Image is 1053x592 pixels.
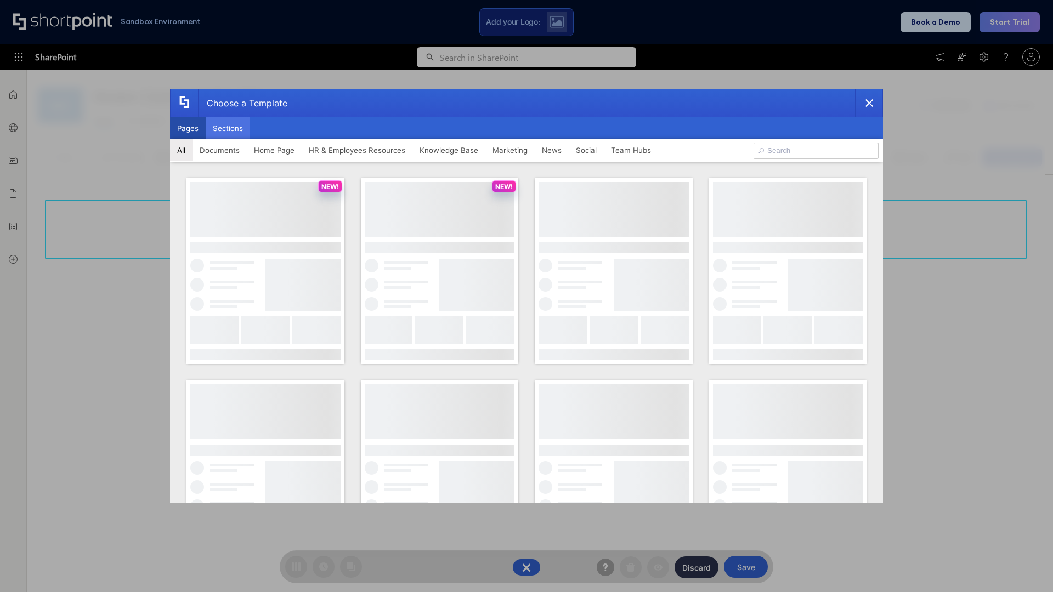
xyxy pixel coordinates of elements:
button: News [535,139,569,161]
button: HR & Employees Resources [302,139,412,161]
div: template selector [170,89,883,503]
button: Home Page [247,139,302,161]
button: Team Hubs [604,139,658,161]
input: Search [754,143,879,159]
p: NEW! [321,183,339,191]
button: Sections [206,117,250,139]
button: Knowledge Base [412,139,485,161]
button: Pages [170,117,206,139]
div: Choose a Template [198,89,287,117]
button: Marketing [485,139,535,161]
iframe: Chat Widget [998,539,1053,592]
button: Social [569,139,604,161]
p: NEW! [495,183,513,191]
button: All [170,139,193,161]
button: Documents [193,139,247,161]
